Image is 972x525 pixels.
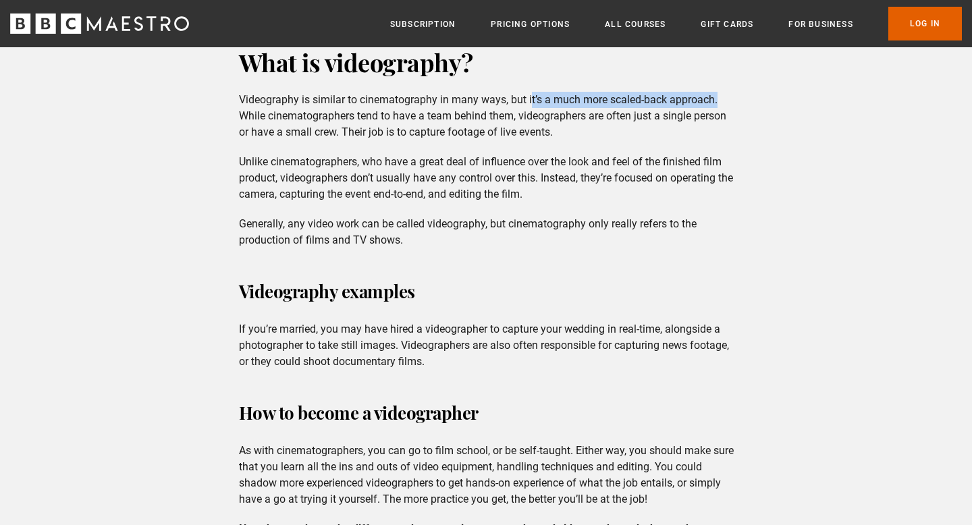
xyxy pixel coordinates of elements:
[491,18,570,31] a: Pricing Options
[390,18,456,31] a: Subscription
[239,216,734,248] p: Generally, any video work can be called videography, but cinematography only really refers to the...
[239,321,734,370] p: If you’re married, you may have hired a videographer to capture your wedding in real-time, alongs...
[10,13,189,34] svg: BBC Maestro
[390,7,962,40] nav: Primary
[239,154,734,202] p: Unlike cinematographers, who have a great deal of influence over the look and feel of the finishe...
[239,46,734,78] h2: What is videography?
[701,18,753,31] a: Gift Cards
[239,92,734,140] p: Videography is similar to cinematography in many ways, but it’s a much more scaled-back approach....
[888,7,962,40] a: Log In
[239,443,734,507] p: As with cinematographers, you can go to film school, or be self-taught. Either way, you should ma...
[605,18,666,31] a: All Courses
[239,397,734,429] h3: How to become a videographer
[788,18,853,31] a: For business
[239,275,734,308] h3: Videography examples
